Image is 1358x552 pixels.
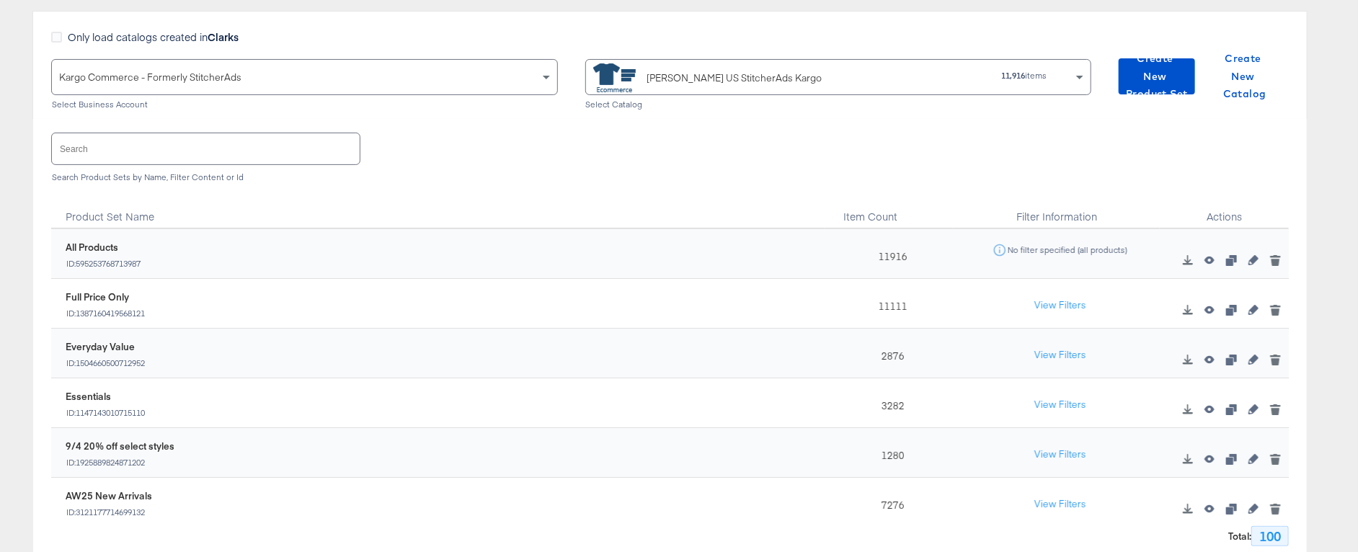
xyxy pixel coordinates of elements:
button: View Filters [1024,342,1096,368]
div: items [917,71,1047,81]
button: View Filters [1024,293,1096,319]
div: 2876 [825,329,954,378]
span: Kargo Commerce - Formerly StitcherAds [59,71,241,84]
div: ID: 1925889824871202 [66,458,174,468]
span: Create New Product Set [1124,50,1189,103]
strong: 11,916 [1001,70,1025,81]
div: Select Business Account [51,99,558,110]
div: Item Count [825,193,954,229]
input: Search product sets [52,133,360,164]
div: AW25 New Arrivals [66,489,152,503]
div: 3282 [825,378,954,428]
div: ID: 595253768713987 [66,259,141,269]
div: [PERSON_NAME] US StitcherAds Kargo [647,71,822,86]
div: ID: 1387160419568121 [66,308,146,319]
strong: Clarks [208,30,239,44]
button: View Filters [1024,491,1096,517]
button: Create New Catalog [1207,58,1283,94]
div: All Products [66,241,141,254]
div: No filter specified (all products) [1007,245,1128,255]
div: Actions [1160,193,1289,229]
div: 100 [1251,526,1289,546]
div: Filter Information [954,193,1160,229]
div: 11916 [825,229,954,279]
div: Product Set Name [51,193,825,229]
span: Only load catalogs created in [68,30,239,44]
div: ID: 1147143010715110 [66,408,146,418]
div: 1280 [825,428,954,478]
div: Everyday Value [66,340,146,354]
button: View Filters [1024,442,1096,468]
div: 9/4 20% off select styles [66,440,174,453]
div: Full Price Only [66,290,146,304]
strong: Total : [1228,530,1251,543]
div: Toggle SortBy [825,193,954,229]
button: View Filters [1024,392,1096,418]
div: ID: 3121177714699132 [66,507,152,517]
div: 7276 [825,478,954,527]
span: Create New Catalog [1212,50,1277,103]
div: Select Catalog [585,99,1092,110]
div: Toggle SortBy [51,193,825,229]
div: 11111 [825,279,954,329]
div: ID: 1504660500712952 [66,358,146,368]
div: Essentials [66,390,146,404]
div: Search Product Sets by Name, Filter Content or Id [51,172,1289,182]
button: Create New Product Set [1119,58,1195,94]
